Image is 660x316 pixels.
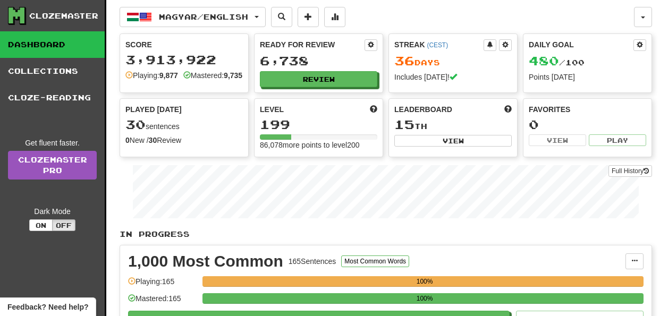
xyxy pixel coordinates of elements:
div: Day s [394,54,512,68]
div: New / Review [125,135,243,146]
button: On [29,219,53,231]
div: 165 Sentences [289,256,336,267]
div: Clozemaster [29,11,98,21]
span: 15 [394,117,414,132]
span: 36 [394,53,414,68]
span: Score more points to level up [370,104,377,115]
span: / 100 [529,58,585,67]
div: 199 [260,118,377,131]
div: th [394,118,512,132]
div: 0 [529,118,646,131]
div: Includes [DATE]! [394,72,512,82]
button: Add sentence to collection [298,7,319,27]
div: Points [DATE] [529,72,646,82]
div: 86,078 more points to level 200 [260,140,377,150]
button: Full History [608,165,652,177]
span: Open feedback widget [7,302,88,312]
span: This week in points, UTC [504,104,512,115]
div: Playing: [125,70,178,81]
div: 3,913,922 [125,53,243,66]
div: Playing: 165 [128,276,197,294]
a: ClozemasterPro [8,151,97,180]
span: Leaderboard [394,104,452,115]
div: Mastered: [183,70,242,81]
div: Dark Mode [8,206,97,217]
div: Mastered: 165 [128,293,197,311]
div: Favorites [529,104,646,115]
strong: 9,735 [224,71,242,80]
strong: 0 [125,136,130,144]
div: sentences [125,118,243,132]
div: 6,738 [260,54,377,67]
button: Search sentences [271,7,292,27]
button: Play [589,134,646,146]
div: 100% [206,276,644,287]
strong: 9,877 [159,71,178,80]
button: More stats [324,7,345,27]
span: 480 [529,53,559,68]
button: Review [260,71,377,87]
div: Daily Goal [529,39,633,51]
div: Ready for Review [260,39,365,50]
div: Get fluent faster. [8,138,97,148]
button: Most Common Words [341,255,409,267]
button: View [394,135,512,147]
span: Played [DATE] [125,104,182,115]
button: Off [52,219,75,231]
span: Level [260,104,284,115]
div: Score [125,39,243,50]
span: 30 [125,117,146,132]
p: In Progress [120,229,652,240]
strong: 30 [149,136,157,144]
a: (CEST) [427,41,448,49]
button: View [529,134,586,146]
div: Streak [394,39,484,50]
div: 100% [206,293,644,304]
span: Magyar / English [159,12,248,21]
div: 1,000 Most Common [128,253,283,269]
button: Magyar/English [120,7,266,27]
